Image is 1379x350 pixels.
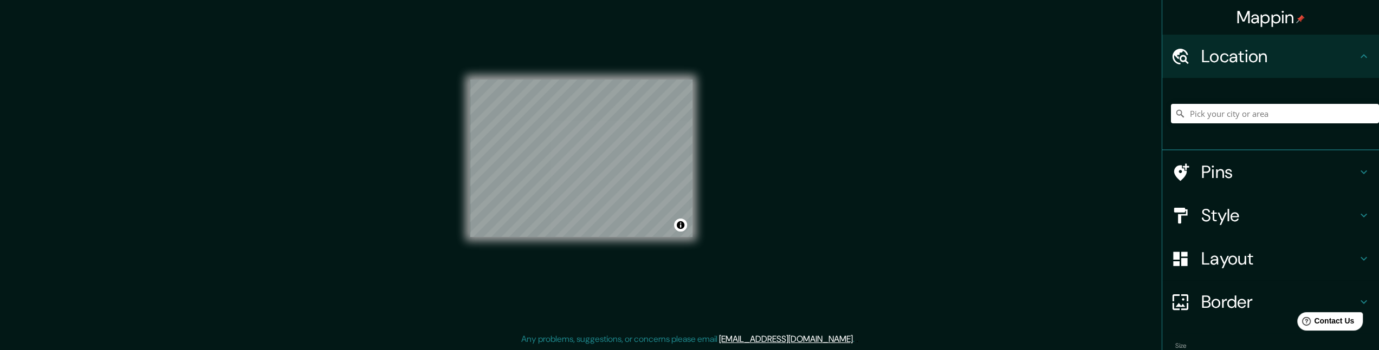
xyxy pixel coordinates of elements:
canvas: Map [470,80,692,237]
div: . [854,333,856,346]
div: Location [1162,35,1379,78]
div: Border [1162,280,1379,323]
h4: Mappin [1236,6,1305,28]
div: Layout [1162,237,1379,280]
iframe: Help widget launcher [1283,308,1367,338]
h4: Style [1201,204,1357,226]
div: Pins [1162,150,1379,194]
h4: Location [1201,45,1357,67]
div: Style [1162,194,1379,237]
h4: Layout [1201,248,1357,269]
a: [EMAIL_ADDRESS][DOMAIN_NAME] [719,333,853,345]
img: pin-icon.png [1296,15,1305,23]
div: . [856,333,858,346]
h4: Pins [1201,161,1357,183]
button: Toggle attribution [674,219,687,232]
input: Pick your city or area [1171,104,1379,123]
h4: Border [1201,291,1357,313]
p: Any problems, suggestions, or concerns please email . [521,333,854,346]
